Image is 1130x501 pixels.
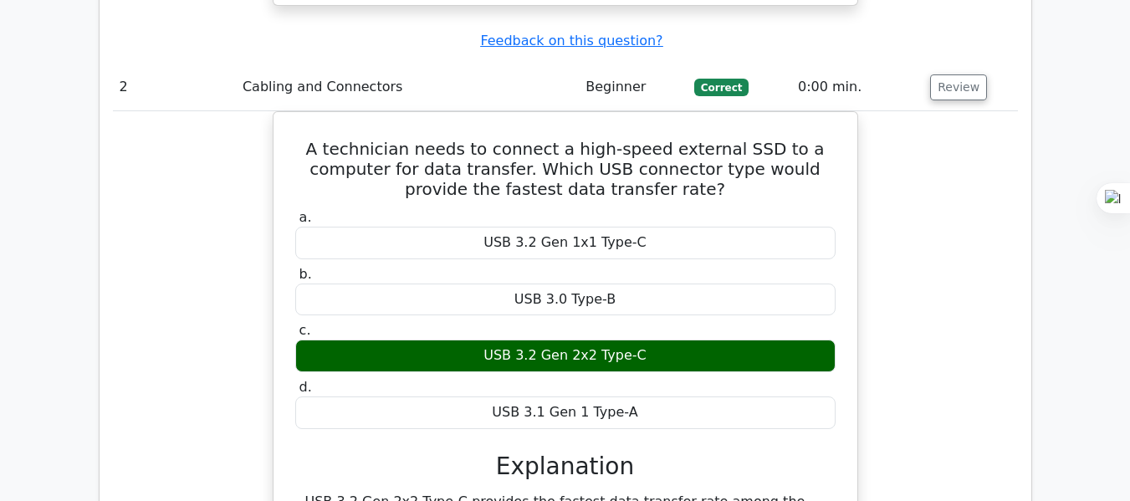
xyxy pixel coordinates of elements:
[299,379,312,395] span: d.
[930,74,987,100] button: Review
[480,33,662,49] a: Feedback on this question?
[294,139,837,199] h5: A technician needs to connect a high-speed external SSD to a computer for data transfer. Which US...
[579,64,688,111] td: Beginner
[113,64,236,111] td: 2
[295,284,836,316] div: USB 3.0 Type-B
[295,396,836,429] div: USB 3.1 Gen 1 Type-A
[299,209,312,225] span: a.
[305,452,826,481] h3: Explanation
[295,340,836,372] div: USB 3.2 Gen 2x2 Type-C
[694,79,749,95] span: Correct
[295,227,836,259] div: USB 3.2 Gen 1x1 Type-C
[236,64,579,111] td: Cabling and Connectors
[299,266,312,282] span: b.
[299,322,311,338] span: c.
[791,64,923,111] td: 0:00 min.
